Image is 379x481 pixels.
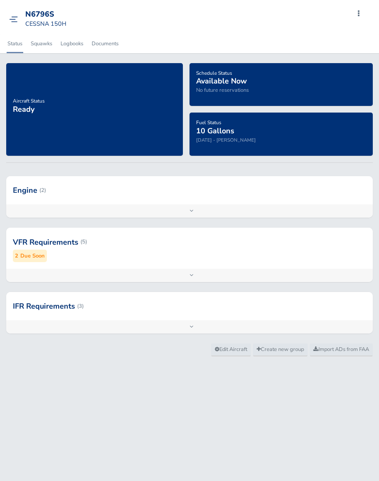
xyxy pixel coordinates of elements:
[25,20,66,28] small: CESSNA 150H
[310,344,373,356] a: Import ADs from FAA
[215,346,247,353] span: Edit Aircraft
[13,104,34,114] span: Ready
[13,98,45,104] span: Aircraft Status
[196,119,221,126] span: Fuel Status
[60,34,84,53] a: Logbooks
[25,10,85,19] div: N6796S
[211,344,251,356] a: Edit Aircraft
[253,344,308,356] a: Create new group
[30,34,53,53] a: Squawks
[9,16,18,22] img: menu_img
[7,34,23,53] a: Status
[196,70,232,76] span: Schedule Status
[196,86,249,94] span: No future reservations
[91,34,119,53] a: Documents
[313,346,369,353] span: Import ADs from FAA
[196,67,247,86] a: Schedule StatusAvailable Now
[196,76,247,86] span: Available Now
[257,346,304,353] span: Create new group
[196,126,234,136] span: 10 Gallons
[196,137,256,143] small: [DATE] - [PERSON_NAME]
[20,252,45,260] small: Due Soon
